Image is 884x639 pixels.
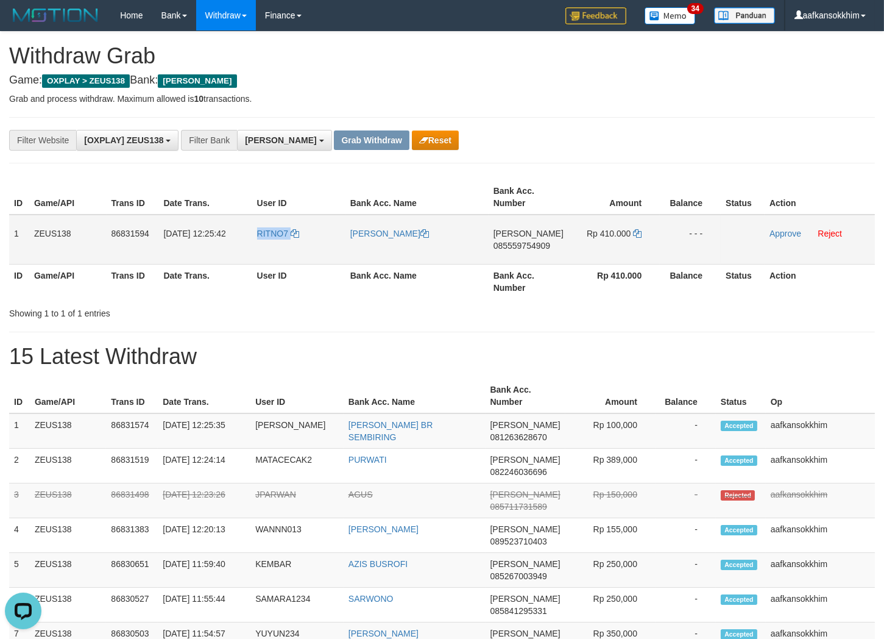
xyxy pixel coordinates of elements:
[158,180,252,215] th: Date Trans.
[766,449,875,484] td: aafkansokkhim
[490,559,560,569] span: [PERSON_NAME]
[158,588,250,623] td: [DATE] 11:55:44
[158,553,250,588] td: [DATE] 11:59:40
[84,135,163,145] span: [OXPLAY] ZEUS138
[769,229,801,238] a: Approve
[250,413,344,449] td: [PERSON_NAME]
[9,413,30,449] td: 1
[9,180,29,215] th: ID
[252,264,345,299] th: User ID
[29,264,107,299] th: Game/API
[9,6,102,24] img: MOTION_logo.png
[565,553,656,588] td: Rp 250,000
[158,74,236,88] span: [PERSON_NAME]
[818,229,842,238] a: Reject
[766,518,875,553] td: aafkansokkhim
[5,5,41,41] button: Open LiveChat chat widget
[9,302,359,319] div: Showing 1 to 1 of 1 entries
[565,484,656,518] td: Rp 150,000
[490,467,547,477] span: Copy 082246036696 to clipboard
[565,449,656,484] td: Rp 389,000
[721,560,757,570] span: Accepted
[348,455,387,465] a: PURWATI
[660,215,721,265] td: - - -
[334,130,409,150] button: Grab Withdraw
[490,571,547,581] span: Copy 085267003949 to clipboard
[348,420,433,442] a: [PERSON_NAME] BR SEMBIRING
[660,264,721,299] th: Balance
[656,449,716,484] td: -
[660,180,721,215] th: Balance
[181,130,237,151] div: Filter Bank
[106,484,158,518] td: 86831498
[107,264,159,299] th: Trans ID
[9,484,30,518] td: 3
[30,588,106,623] td: ZEUS138
[9,74,875,87] h4: Game: Bank:
[486,379,565,413] th: Bank Acc. Number
[9,130,76,151] div: Filter Website
[687,3,704,14] span: 34
[106,379,158,413] th: Trans ID
[257,229,299,238] a: RITNO7
[158,518,250,553] td: [DATE] 12:20:13
[106,553,158,588] td: 86830651
[348,524,419,534] a: [PERSON_NAME]
[111,229,149,238] span: 86831594
[158,379,250,413] th: Date Trans.
[721,490,755,501] span: Rejected
[42,74,130,88] span: OXPLAY > ZEUS138
[345,180,489,215] th: Bank Acc. Name
[766,413,875,449] td: aafkansokkhim
[30,518,106,553] td: ZEUS138
[9,264,29,299] th: ID
[490,537,547,546] span: Copy 089523710403 to clipboard
[565,379,656,413] th: Amount
[656,588,716,623] td: -
[766,379,875,413] th: Op
[565,7,626,24] img: Feedback.jpg
[106,518,158,553] td: 86831383
[348,490,373,499] a: AGUS
[490,594,560,604] span: [PERSON_NAME]
[30,449,106,484] td: ZEUS138
[490,502,547,512] span: Copy 085711731589 to clipboard
[490,420,560,430] span: [PERSON_NAME]
[656,553,716,588] td: -
[565,413,656,449] td: Rp 100,000
[493,229,564,238] span: [PERSON_NAME]
[158,449,250,484] td: [DATE] 12:24:14
[9,553,30,588] td: 5
[645,7,696,24] img: Button%20Memo.svg
[489,180,568,215] th: Bank Acc. Number
[252,180,345,215] th: User ID
[30,553,106,588] td: ZEUS138
[30,379,106,413] th: Game/API
[721,264,765,299] th: Status
[30,484,106,518] td: ZEUS138
[490,524,560,534] span: [PERSON_NAME]
[766,588,875,623] td: aafkansokkhim
[9,344,875,369] h1: 15 Latest Withdraw
[257,229,288,238] span: RITNO7
[656,484,716,518] td: -
[568,180,660,215] th: Amount
[29,180,107,215] th: Game/API
[348,559,408,569] a: AZIS BUSROFI
[76,130,179,151] button: [OXPLAY] ZEUS138
[714,7,775,24] img: panduan.png
[412,130,459,150] button: Reset
[9,215,29,265] td: 1
[656,413,716,449] td: -
[633,229,642,238] a: Copy 410000 to clipboard
[565,518,656,553] td: Rp 155,000
[489,264,568,299] th: Bank Acc. Number
[721,421,757,431] span: Accepted
[163,229,225,238] span: [DATE] 12:25:42
[158,413,250,449] td: [DATE] 12:25:35
[250,484,344,518] td: JPARWAN
[490,606,547,616] span: Copy 085841295331 to clipboard
[490,629,560,638] span: [PERSON_NAME]
[9,93,875,105] p: Grab and process withdraw. Maximum allowed is transactions.
[656,518,716,553] td: -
